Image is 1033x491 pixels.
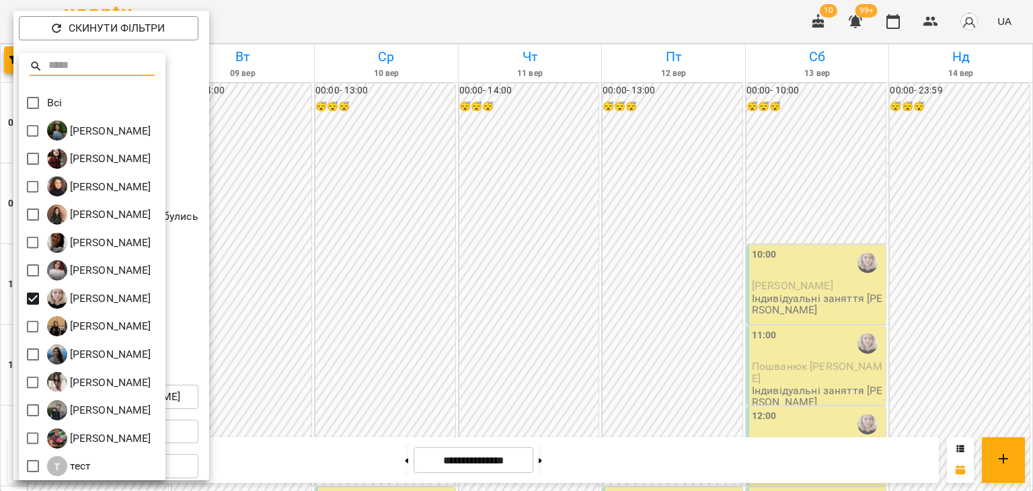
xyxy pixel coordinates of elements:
[47,344,67,365] img: С
[67,458,91,474] p: тест
[47,289,151,309] a: К [PERSON_NAME]
[47,233,67,253] img: Г
[47,456,91,476] a: т тест
[47,289,151,309] div: Кобець Каріна
[47,149,67,169] img: В
[47,456,67,476] div: т
[47,316,151,336] a: С [PERSON_NAME]
[47,316,67,336] img: С
[47,120,151,141] a: А [PERSON_NAME]
[47,176,67,196] img: В
[47,233,151,253] div: Ганна Столяр
[67,151,151,167] p: [PERSON_NAME]
[47,372,67,392] img: С
[67,402,151,418] p: [PERSON_NAME]
[47,260,151,280] a: К [PERSON_NAME]
[47,149,151,169] a: В [PERSON_NAME]
[47,400,67,420] img: Т
[47,176,151,196] a: В [PERSON_NAME]
[47,289,67,309] img: К
[47,400,151,420] a: Т [PERSON_NAME]
[47,233,151,253] a: Г [PERSON_NAME]
[67,179,151,195] p: [PERSON_NAME]
[47,372,151,392] a: С [PERSON_NAME]
[47,120,67,141] img: А
[67,346,151,363] p: [PERSON_NAME]
[47,344,151,365] a: С [PERSON_NAME]
[47,456,91,476] div: тест
[67,318,151,334] p: [PERSON_NAME]
[47,260,151,280] div: Катерина Стрій
[47,428,151,449] div: Філіпських Анна
[67,206,151,223] p: [PERSON_NAME]
[67,430,151,447] p: [PERSON_NAME]
[47,204,151,225] a: В [PERSON_NAME]
[47,428,151,449] a: Ф [PERSON_NAME]
[67,123,151,139] p: [PERSON_NAME]
[47,428,67,449] img: Ф
[47,95,62,111] p: Всі
[67,262,151,278] p: [PERSON_NAME]
[67,235,151,251] p: [PERSON_NAME]
[47,260,67,280] img: К
[67,375,151,391] p: [PERSON_NAME]
[47,204,67,225] img: В
[47,400,151,420] div: Тарас Мурава
[67,291,151,307] p: [PERSON_NAME]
